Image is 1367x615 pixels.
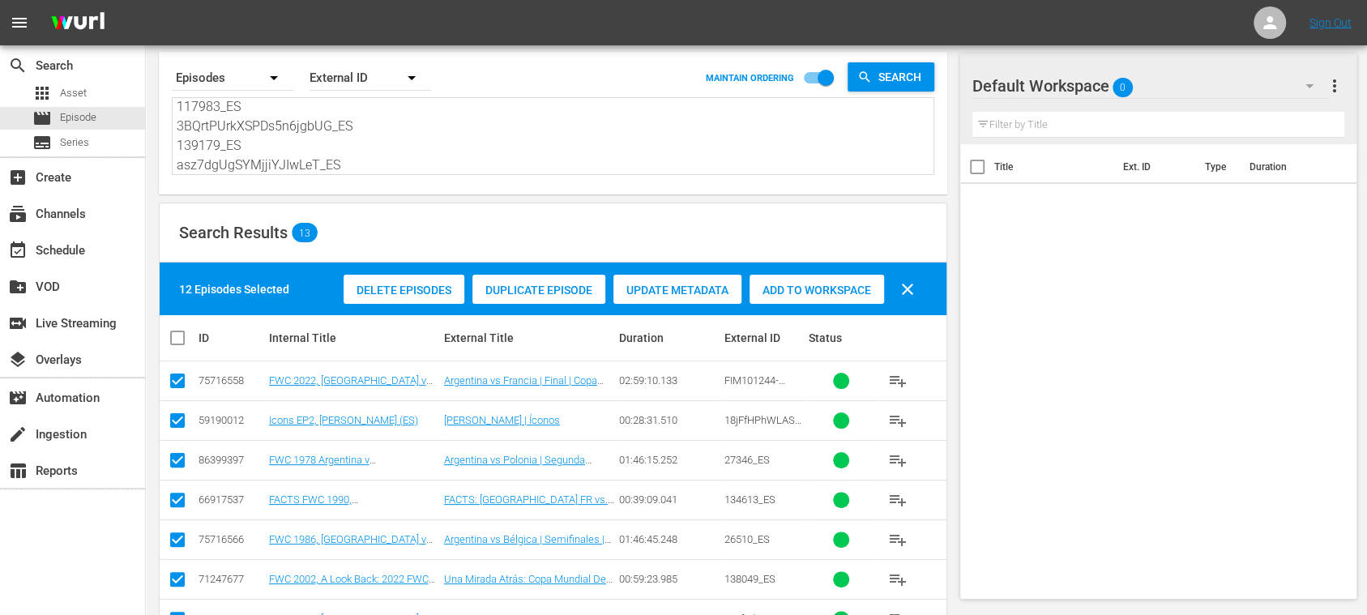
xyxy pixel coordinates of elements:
[39,4,117,42] img: ans4CAIJ8jUAAAAAAAAAAAAAAAAAAAAAAAAgQb4GAAAAAAAAAAAAAAAAAAAAAAAAJMjXAAAAAAAAAAAAAAAAAAAAAAAAgAT5G...
[32,109,52,128] span: Episode
[344,275,464,304] button: Delete Episodes
[444,414,560,426] a: [PERSON_NAME] | Íconos
[724,493,775,506] span: 134613_ES
[809,331,874,344] div: Status
[1113,70,1133,105] span: 0
[724,533,770,545] span: 26510_ES
[878,441,917,480] button: playlist_add
[613,284,741,297] span: Update Metadata
[199,331,264,344] div: ID
[1309,16,1352,29] a: Sign Out
[60,135,89,151] span: Series
[619,414,720,426] div: 00:28:31.510
[60,109,96,126] span: Episode
[199,414,264,426] div: 59190012
[269,533,433,570] a: FWC 1986, [GEOGRAPHIC_DATA] v [GEOGRAPHIC_DATA], Semi-Finals - FMR (ES)
[872,62,934,92] span: Search
[1325,76,1344,96] span: more_vert
[898,280,917,299] span: clear
[619,374,720,387] div: 02:59:10.133
[344,284,464,297] span: Delete Episodes
[1195,144,1240,190] th: Type
[32,133,52,152] span: Series
[724,573,775,585] span: 138049_ES
[878,520,917,559] button: playlist_add
[472,275,605,304] button: Duplicate Episode
[878,361,917,400] button: playlist_add
[8,277,28,297] span: VOD
[972,63,1330,109] div: Default Workspace
[10,13,29,32] span: menu
[619,493,720,506] div: 00:39:09.041
[619,573,720,585] div: 00:59:23.985
[994,144,1114,190] th: Title
[613,275,741,304] button: Update Metadata
[292,227,318,238] span: 13
[179,281,289,297] div: 12 Episodes Selected
[444,331,614,344] div: External Title
[8,314,28,333] span: Live Streaming
[269,573,435,597] a: FWC 2002, A Look Back: 2022 FWC Qatar (ES)
[8,56,28,75] span: Search
[8,388,28,408] span: Automation
[444,454,611,502] a: Argentina vs Polonia | Segunda [PERSON_NAME] | Copa Mundial de la FIFA [GEOGRAPHIC_DATA] 1978™ | ...
[706,73,794,83] p: MAINTAIN ORDERING
[472,284,605,297] span: Duplicate Episode
[888,411,908,430] span: playlist_add
[1113,144,1194,190] th: Ext. ID
[878,480,917,519] button: playlist_add
[269,414,418,426] a: Icons EP2, [PERSON_NAME] (ES)
[269,493,388,530] a: FACTS FWC 1990, [GEOGRAPHIC_DATA] v [GEOGRAPHIC_DATA] (ES)
[177,101,933,175] textarea: FIM101244-M00_ES 18jFfHPhWLASWPUeorkFP6_ES 27346_ES 134613_ES 26510_ES 138049_ES 27yf4dQrmmVwjDdm...
[1240,144,1337,190] th: Duration
[444,573,613,597] a: Una Mirada Atrás: Copa Mundial De La Fifa Catar 2022™
[888,530,908,549] span: playlist_add
[444,374,604,411] a: Argentina vs Francia | Final | Copa Mundial de la FIFA Catar 2022™ | Partido Completo
[269,331,439,344] div: Internal Title
[750,284,884,297] span: Add to Workspace
[179,223,288,242] span: Search Results
[878,560,917,599] button: playlist_add
[619,331,720,344] div: Duration
[269,374,433,411] a: FWC 2022, [GEOGRAPHIC_DATA] v [GEOGRAPHIC_DATA], Final - FMR (ES)
[199,533,264,545] div: 75716566
[32,83,52,103] span: Asset
[1325,66,1344,105] button: more_vert
[724,331,804,344] div: External ID
[888,490,908,510] span: playlist_add
[848,62,934,92] button: Search
[619,533,720,545] div: 01:46:45.248
[750,275,884,304] button: Add to Workspace
[199,454,264,466] div: 86399397
[310,55,431,100] div: External ID
[724,374,785,399] span: FIM101244-M00_ES
[724,414,802,438] span: 18jFfHPhWLASWPUeorkFP6_ES
[60,85,87,101] span: Asset
[8,204,28,224] span: Channels
[888,451,908,470] span: playlist_add
[172,55,293,100] div: Episodes
[888,570,908,589] span: playlist_add
[199,493,264,506] div: 66917537
[888,270,927,309] button: clear
[8,425,28,444] span: Ingestion
[724,454,770,466] span: 27346_ES
[888,371,908,391] span: playlist_add
[269,454,434,490] a: FWC 1978 Argentina v [GEOGRAPHIC_DATA], Group Stage - FMR (ES)
[8,350,28,369] span: Overlays
[878,401,917,440] button: playlist_add
[8,241,28,260] span: Schedule
[199,374,264,387] div: 75716558
[444,493,614,530] a: FACTS: [GEOGRAPHIC_DATA] FR vs. [GEOGRAPHIC_DATA] | [GEOGRAPHIC_DATA] 1990
[8,461,28,480] span: Reports
[199,573,264,585] div: 71247677
[444,533,613,582] a: Argentina vs Bélgica | Semifinales | Copa Mundial de la FIFA [GEOGRAPHIC_DATA] 1986™ | Partido co...
[8,168,28,187] span: Create
[619,454,720,466] div: 01:46:15.252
